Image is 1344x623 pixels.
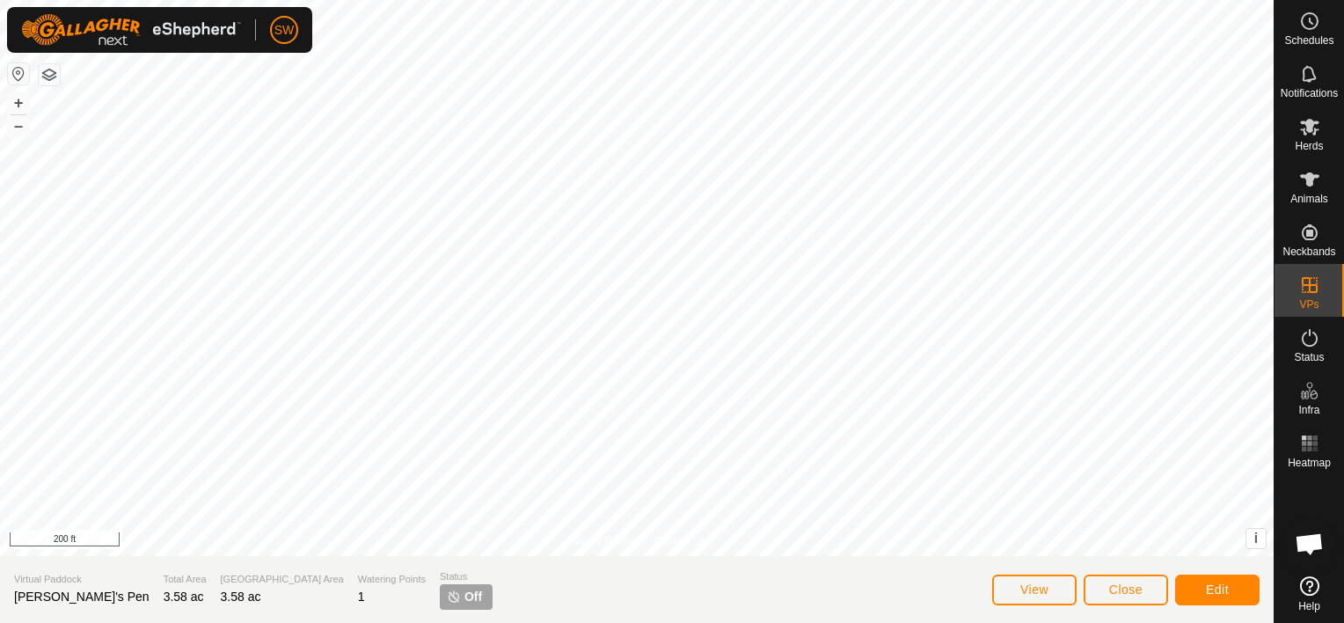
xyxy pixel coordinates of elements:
span: Animals [1290,194,1328,204]
span: [GEOGRAPHIC_DATA] Area [221,572,344,587]
span: i [1254,531,1258,546]
span: Neckbands [1282,246,1335,257]
span: View [1020,583,1048,597]
span: Status [1294,352,1324,363]
button: View [992,575,1077,605]
span: 3.58 ac [221,590,261,604]
span: 1 [358,590,365,604]
img: turn-off [447,590,461,604]
span: Help [1298,601,1320,612]
span: Infra [1298,405,1319,415]
button: Map Layers [39,64,60,85]
button: i [1246,529,1266,548]
span: Edit [1206,583,1229,597]
a: Privacy Policy [567,533,633,549]
span: Heatmap [1288,458,1331,468]
span: Schedules [1284,35,1333,46]
span: Herds [1295,141,1323,151]
button: Edit [1175,575,1260,605]
button: Reset Map [8,63,29,84]
button: Close [1084,575,1168,605]
span: Total Area [164,572,207,587]
span: Notifications [1281,88,1338,99]
div: Open chat [1283,517,1336,570]
span: SW [274,21,295,40]
a: Help [1275,569,1344,619]
span: [PERSON_NAME]'s Pen [14,590,150,604]
span: Close [1109,583,1143,597]
img: Gallagher Logo [21,14,241,46]
span: VPs [1299,299,1318,310]
button: + [8,92,29,114]
span: Off [464,588,482,606]
span: Virtual Paddock [14,572,150,587]
span: Watering Points [358,572,426,587]
a: Contact Us [654,533,706,549]
span: 3.58 ac [164,590,204,604]
button: – [8,115,29,136]
span: Status [440,569,493,584]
